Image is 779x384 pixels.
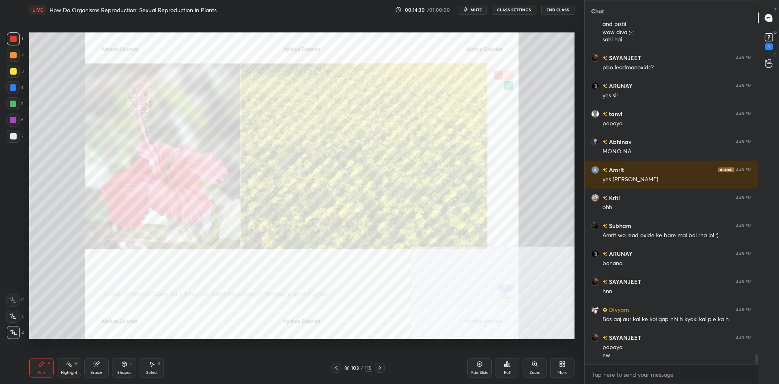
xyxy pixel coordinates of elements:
[47,362,50,366] div: P
[591,278,599,286] img: 599055bc1cb541b99b1a70a2069e4074.jpg
[603,252,607,256] img: no-rating-badge.077c3623.svg
[504,371,510,375] div: Poll
[607,82,633,90] h6: ARUNAY
[591,194,599,202] img: cbe43a4beecc466bb6eb95ab0da6df8b.jpg
[607,54,641,62] h6: SAYANJEET
[603,168,607,172] img: no-rating-badge.077c3623.svg
[603,352,751,360] div: ew
[38,371,45,375] div: Pen
[603,56,607,60] img: no-rating-badge.077c3623.svg
[603,20,751,28] div: and pistil
[736,335,751,340] div: 4:49 PM
[7,326,24,339] div: Z
[607,249,633,258] h6: ARUNAY
[718,167,734,172] img: iconic-dark.1390631f.png
[90,371,103,375] div: Eraser
[75,362,77,366] div: H
[603,92,751,100] div: yes sir
[603,232,751,240] div: Amrit wo lead oxide ke bare mai bol rha lol :)
[557,371,568,375] div: More
[603,112,607,116] img: no-rating-badge.077c3623.svg
[591,138,599,146] img: 6b2e68e78a5e4de6a10315578e55fd5b.jpg
[603,315,751,324] div: Bas aaj aur kal ke koi gap nhi h kyoki kal p.e ka h
[541,5,575,15] button: End Class
[130,362,133,366] div: L
[603,343,751,352] div: papaya
[7,65,24,78] div: 3
[603,140,607,144] img: no-rating-badge.077c3623.svg
[591,334,599,342] img: 599055bc1cb541b99b1a70a2069e4074.jpg
[529,371,540,375] div: Zoom
[365,364,372,371] div: 115
[603,196,607,200] img: no-rating-badge.077c3623.svg
[736,223,751,228] div: 4:48 PM
[736,112,751,116] div: 4:48 PM
[607,333,641,342] h6: SAYANJEET
[603,176,751,184] div: yes [PERSON_NAME]
[585,22,758,365] div: grid
[736,84,751,88] div: 4:48 PM
[591,54,599,62] img: 599055bc1cb541b99b1a70a2069e4074.jpg
[7,32,23,45] div: 1
[591,110,599,118] img: default.png
[603,224,607,228] img: no-rating-badge.077c3623.svg
[591,306,599,314] img: a2358f68e26044338e95187e8e2d099f.jpg
[736,56,751,60] div: 4:48 PM
[765,43,773,50] div: 1
[603,260,751,268] div: banana
[607,193,620,202] h6: Kriti
[49,6,217,14] h4: How Do Organisms Reproduction: Sexual Reproduction in Plants
[158,362,160,366] div: S
[146,371,158,375] div: Select
[603,28,751,44] div: wow diva ;-; sahi hai
[591,166,599,174] img: 3
[603,204,751,212] div: ohh
[603,64,751,72] div: pbo leadmonoxide?
[736,279,751,284] div: 4:48 PM
[607,137,631,146] h6: Abhinav
[351,365,359,370] div: 103
[607,221,631,230] h6: Subham
[6,81,24,94] div: 4
[61,371,77,375] div: Highlight
[471,7,482,13] span: mute
[607,109,622,118] h6: tanvi
[6,310,24,323] div: X
[29,5,46,15] div: LIVE
[736,195,751,200] div: 4:48 PM
[585,0,611,22] p: Chat
[7,49,24,62] div: 2
[603,280,607,284] img: no-rating-badge.077c3623.svg
[603,84,607,88] img: no-rating-badge.077c3623.svg
[7,130,24,143] div: 7
[6,294,24,307] div: C
[774,6,777,13] p: T
[458,5,487,15] button: mute
[773,52,777,58] p: G
[603,120,751,128] div: papaya
[736,251,751,256] div: 4:48 PM
[492,5,536,15] button: CLASS SETTINGS
[736,167,751,172] div: 4:48 PM
[6,97,24,110] div: 5
[736,139,751,144] div: 4:48 PM
[774,29,777,35] p: D
[603,336,607,340] img: no-rating-badge.077c3623.svg
[736,307,751,312] div: 4:48 PM
[117,371,131,375] div: Shapes
[607,165,624,174] h6: Amrit
[591,250,599,258] img: 0c8c6a2ef3f34393ae54166f232a1200.jpg
[603,307,607,312] img: Learner_Badge_beginner_1_8b307cf2a0.svg
[603,287,751,296] div: hnn
[471,371,488,375] div: Add Slide
[607,305,629,314] h6: Divyam
[607,277,641,286] h6: SAYANJEET
[591,222,599,230] img: eadc6549bf9545fa9c6668cc73bfb86a.jpg
[603,148,751,156] div: MONO NA
[591,82,599,90] img: 0c8c6a2ef3f34393ae54166f232a1200.jpg
[6,114,24,127] div: 6
[361,365,363,370] div: /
